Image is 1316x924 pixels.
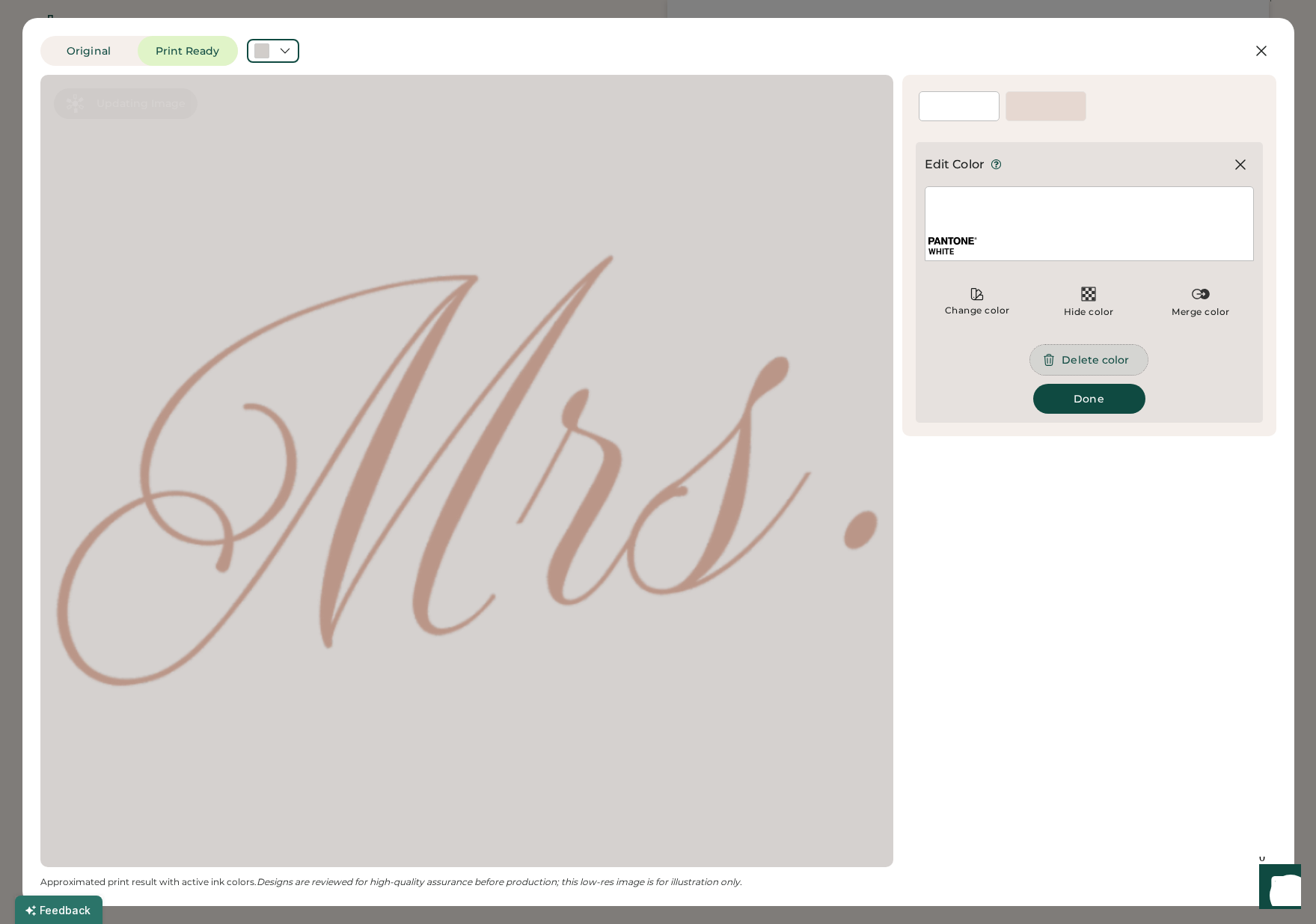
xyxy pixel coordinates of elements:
div: Change color [944,305,1011,316]
div: WHITE [928,246,1250,257]
div: Merge color [1172,306,1230,318]
div: Edit Color [925,156,985,174]
button: Done [1033,384,1145,414]
div: Hide color [1064,306,1114,318]
iframe: Front Chat [1245,857,1309,921]
em: Designs are reviewed for high-quality assurance before production; this low-res image is for illu... [257,876,742,887]
button: Delete color [1030,345,1147,375]
div: Approximated print result with active ink colors. [40,876,893,888]
button: Print Ready [138,36,238,66]
img: Transparent.svg [1080,285,1098,303]
img: Merge%20Color.svg [1192,285,1210,303]
img: Pantone Logo [928,237,977,245]
button: Original [40,36,138,66]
